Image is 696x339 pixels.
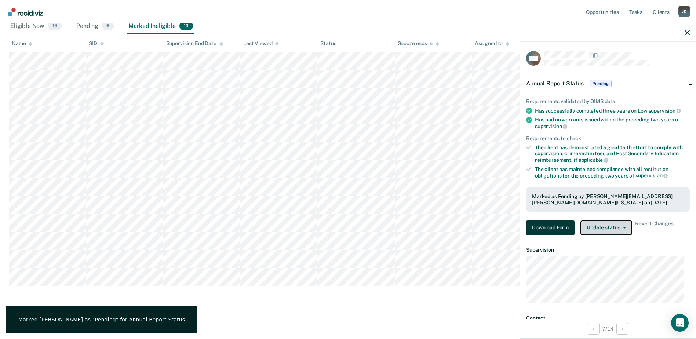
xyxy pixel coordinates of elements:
span: supervision [535,123,567,129]
span: Pending [590,80,612,87]
span: applicable [579,157,608,163]
button: Next Opportunity [616,323,628,335]
button: Profile dropdown button [678,6,690,17]
div: Marked as Pending by [PERSON_NAME][EMAIL_ADDRESS][PERSON_NAME][DOMAIN_NAME][US_STATE] on [DATE]. [532,193,684,206]
button: Update status [580,220,632,235]
div: 7 / 14 [520,319,696,338]
div: Has had no warrants issued within the preceding two years of [535,117,690,129]
div: Open Intercom Messenger [671,314,689,332]
div: The client has maintained compliance with all restitution obligations for the preceding two years of [535,166,690,179]
div: Marked [PERSON_NAME] as "Pending" for Annual Report Status [18,316,185,323]
div: Eligible Now [9,18,63,34]
div: The client has demonstrated a good faith effort to comply with supervision, crime victim fees and... [535,145,690,163]
div: Requirements to check [526,135,690,142]
div: J D [678,6,690,17]
div: Requirements validated by OIMS data [526,98,690,105]
dt: Supervision [526,247,690,253]
a: Navigate to form link [526,220,577,235]
button: Download Form [526,220,575,235]
span: Revert Changes [635,220,673,235]
img: Recidiviz [8,8,43,16]
div: Annual Report StatusPending [520,72,696,95]
span: supervision [649,108,681,114]
dt: Contact [526,315,690,321]
div: Assigned to [475,40,509,47]
span: 16 [48,21,62,31]
div: Pending [75,18,115,34]
button: Previous Opportunity [588,323,600,335]
div: Marked Ineligible [127,18,194,34]
div: Status [320,40,336,47]
span: Annual Report Status [526,80,584,87]
span: 13 [179,21,193,31]
div: Name [12,40,32,47]
div: Snooze ends in [398,40,439,47]
div: Last Viewed [243,40,279,47]
div: Has successfully completed three years on Low [535,107,690,114]
span: supervision [635,172,668,178]
div: SID [89,40,104,47]
div: Supervision End Date [166,40,223,47]
span: 6 [102,21,114,31]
